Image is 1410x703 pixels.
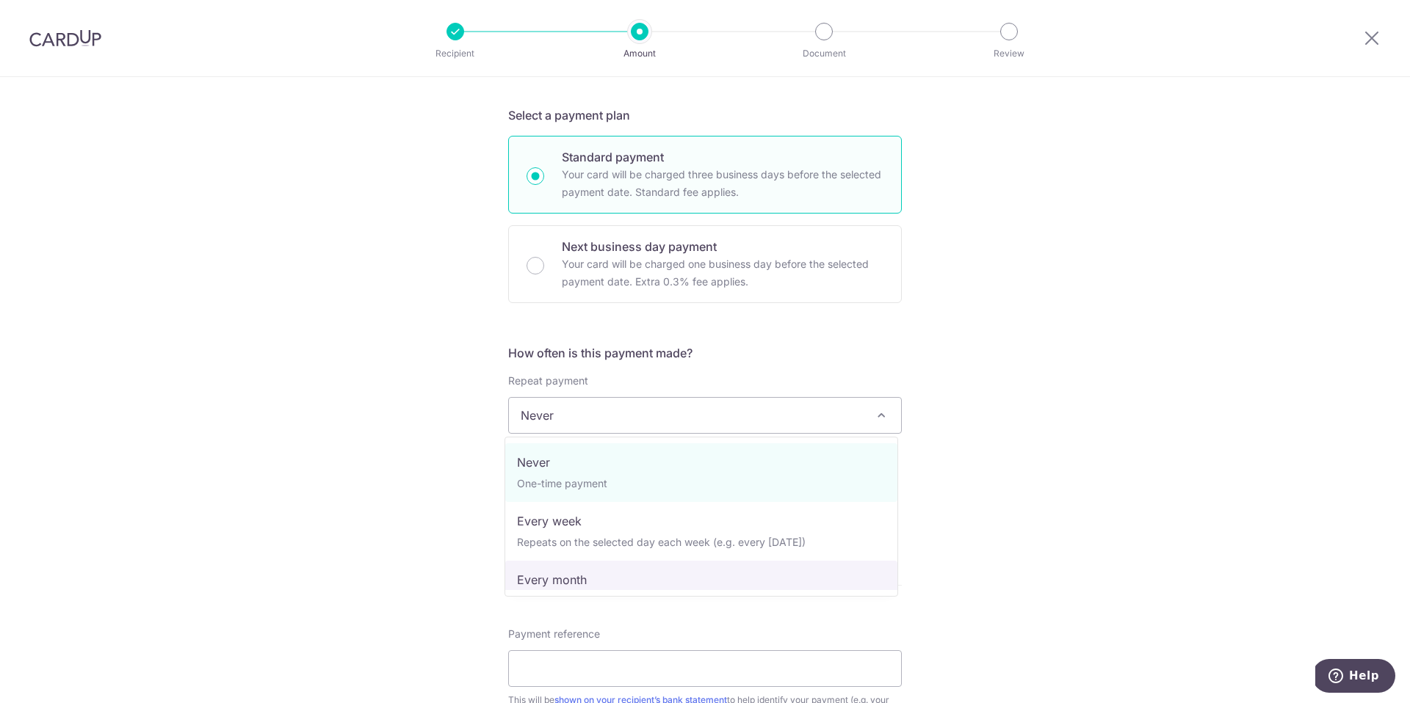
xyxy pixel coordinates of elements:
[508,106,902,124] h5: Select a payment plan
[955,46,1063,61] p: Review
[1315,659,1395,696] iframe: Opens a widget where you can find more information
[585,46,694,61] p: Amount
[562,238,883,255] p: Next business day payment
[508,374,588,388] label: Repeat payment
[509,398,901,433] span: Never
[562,148,883,166] p: Standard payment
[517,536,806,548] small: Repeats on the selected day each week (e.g. every [DATE])
[517,454,886,471] p: Never
[517,512,886,530] p: Every week
[562,255,883,291] p: Your card will be charged one business day before the selected payment date. Extra 0.3% fee applies.
[770,46,878,61] p: Document
[508,627,600,641] span: Payment reference
[508,397,902,434] span: Never
[508,344,902,362] h5: How often is this payment made?
[401,46,510,61] p: Recipient
[517,477,607,489] small: One-time payment
[517,571,886,589] p: Every month
[29,29,101,47] img: CardUp
[562,166,883,201] p: Your card will be charged three business days before the selected payment date. Standard fee appl...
